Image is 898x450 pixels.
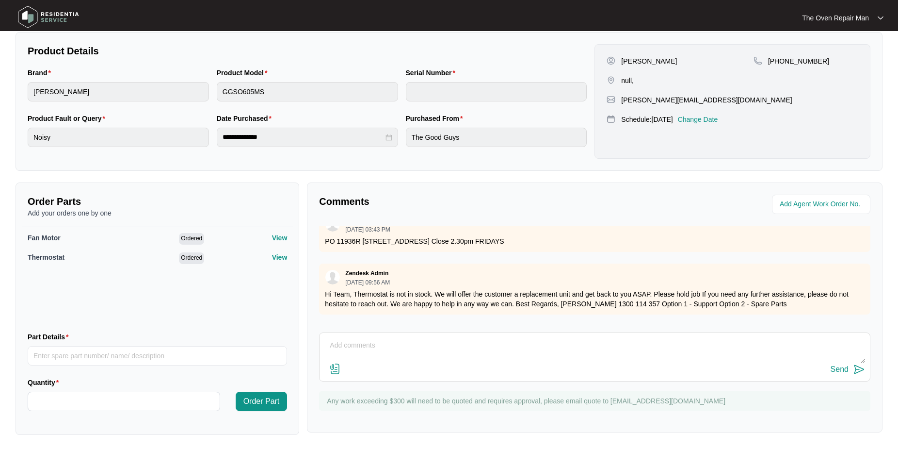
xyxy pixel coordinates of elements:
input: Serial Number [406,82,587,101]
img: map-pin [607,76,615,84]
button: Send [831,363,865,376]
span: Fan Motor [28,234,61,242]
img: user-pin [607,56,615,65]
p: Product Details [28,44,587,58]
input: Brand [28,82,209,101]
p: Order Parts [28,195,287,208]
input: Date Purchased [223,132,384,142]
img: residentia service logo [15,2,82,32]
p: [PERSON_NAME][EMAIL_ADDRESS][DOMAIN_NAME] [621,95,792,105]
p: [DATE] 03:43 PM [345,227,390,233]
div: Send [831,365,849,374]
p: Comments [319,195,588,208]
span: Order Part [243,396,280,407]
p: [PERSON_NAME] [621,56,677,66]
input: Quantity [28,392,220,411]
label: Serial Number [406,68,459,78]
p: Schedule: [DATE] [621,115,673,124]
p: [DATE] 09:56 AM [345,280,390,285]
p: The Oven Repair Man [802,13,869,23]
img: dropdown arrow [878,16,883,20]
input: Product Fault or Query [28,128,209,147]
img: map-pin [607,95,615,104]
p: [PHONE_NUMBER] [768,56,829,66]
label: Brand [28,68,55,78]
label: Part Details [28,332,73,342]
label: Product Fault or Query [28,114,109,123]
input: Add Agent Work Order No. [780,199,865,210]
p: Zendesk Admin [345,269,388,277]
p: null, [621,76,634,85]
input: Product Model [217,82,398,101]
input: Purchased From [406,128,587,147]
p: PO 11936R [STREET_ADDRESS] Close 2.30pm FRIDAYS [325,236,865,246]
button: Order Part [236,392,288,411]
img: map-pin [754,56,762,65]
span: Thermostat [28,253,64,261]
img: user.svg [325,270,340,284]
label: Product Model [217,68,272,78]
p: View [272,233,288,243]
p: Change Date [678,115,718,124]
label: Quantity [28,378,63,387]
label: Purchased From [406,114,467,123]
img: send-icon.svg [853,364,865,375]
img: file-attachment-doc.svg [329,363,341,375]
img: map-pin [607,115,615,123]
span: Ordered [179,252,204,264]
label: Date Purchased [217,114,275,123]
span: Ordered [179,233,204,245]
input: Part Details [28,346,287,366]
p: Hi Team, Thermostat is not in stock. We will offer the customer a replacement unit and get back t... [325,289,865,309]
p: View [272,252,288,262]
p: Add your orders one by one [28,208,287,218]
p: Any work exceeding $300 will need to be quoted and requires approval, please email quote to [EMAI... [327,396,866,406]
